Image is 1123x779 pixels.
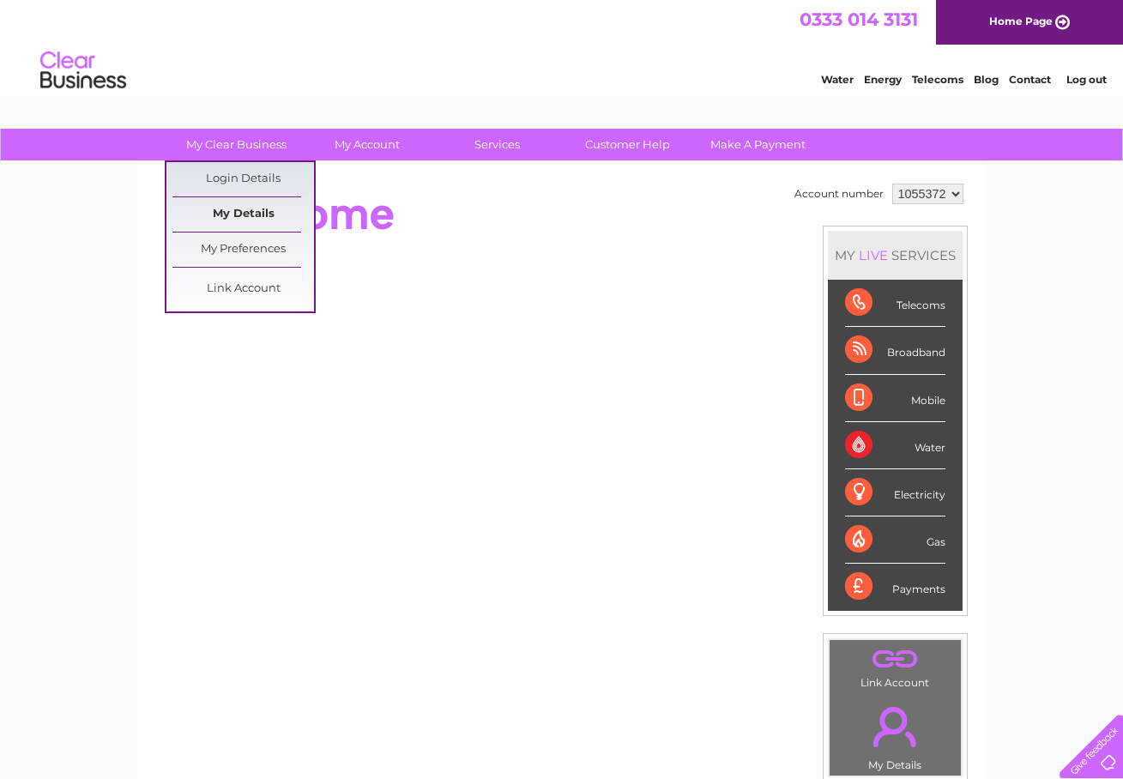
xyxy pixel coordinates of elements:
div: Payments [845,564,945,610]
td: Link Account [829,639,962,693]
a: Log out [1066,73,1107,86]
div: Telecoms [845,280,945,327]
a: 0333 014 3131 [800,9,918,30]
a: My Preferences [172,232,314,267]
a: Login Details [172,162,314,196]
div: Gas [845,516,945,564]
td: My Details [829,692,962,776]
div: Broadband [845,327,945,374]
a: My Account [296,129,438,160]
a: Energy [864,73,902,86]
a: . [834,697,957,757]
div: MY SERVICES [828,231,963,280]
a: Contact [1009,73,1051,86]
a: . [834,644,957,674]
div: Electricity [845,469,945,516]
div: Water [845,422,945,469]
a: Blog [974,73,999,86]
img: logo.png [39,45,127,97]
div: Clear Business is a trading name of Verastar Limited (registered in [GEOGRAPHIC_DATA] No. 3667643... [157,9,968,83]
div: LIVE [855,247,891,263]
a: Customer Help [557,129,698,160]
a: My Details [172,197,314,232]
td: Account number [790,179,888,208]
a: Make A Payment [687,129,829,160]
a: My Clear Business [166,129,307,160]
a: Link Account [172,272,314,306]
a: Services [426,129,568,160]
div: Mobile [845,375,945,422]
a: Water [821,73,854,86]
a: Telecoms [912,73,963,86]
